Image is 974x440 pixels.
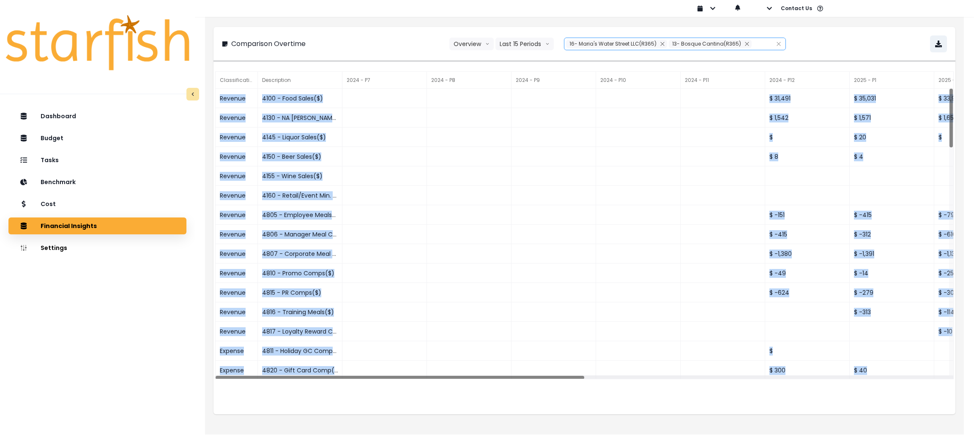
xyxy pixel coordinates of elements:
div: $ 8 [765,147,850,166]
div: Revenue [216,263,258,283]
button: Budget [8,130,186,147]
div: Revenue [216,186,258,205]
div: Expense [216,361,258,380]
div: 4820 - Gift Card Comp($) [258,361,342,380]
div: $ -624 [765,283,850,302]
button: Remove [742,40,752,48]
span: 16- Maria's Water Street LLC(R365) [569,40,657,47]
div: 4130 - NA [PERSON_NAME] Sales($) [258,108,342,128]
div: $ -151 [765,205,850,225]
div: 2024 - P9 [512,72,596,89]
svg: close [776,41,781,46]
div: 4160 - Retail/Event Min. Sales($) [258,186,342,205]
p: Benchmark [41,179,76,186]
div: 4805 - Employee Meals($) [258,205,342,225]
div: 2024 - P8 [427,72,512,89]
div: 2024 - P12 [765,72,850,89]
div: $ 35,031 [850,89,934,108]
div: $ 40 [850,361,934,380]
div: $ 1,571 [850,108,934,128]
div: Revenue [216,147,258,166]
div: Revenue [216,244,258,263]
svg: arrow down line [545,40,550,48]
div: 2024 - P7 [342,72,427,89]
div: Revenue [216,302,258,322]
div: $ -279 [850,283,934,302]
div: 2025 - P1 [850,72,934,89]
div: $ -415 [765,225,850,244]
div: 4145 - Liquor Sales($) [258,128,342,147]
div: 4807 - Corporate Meal Comps($) [258,244,342,263]
div: 4810 - Promo Comps($) [258,263,342,283]
div: Revenue [216,128,258,147]
div: 4150 - Beer Sales($) [258,147,342,166]
button: Cost [8,196,186,212]
p: Dashboard [41,113,76,120]
button: Remove [658,40,667,48]
div: 13- Bosque Cantina(R365) [669,40,752,48]
div: 4817 - Loyalty Reward Comp($) [258,322,342,341]
div: $ -14 [850,263,934,283]
div: $ 31,491 [765,89,850,108]
div: Revenue [216,283,258,302]
button: Financial Insights [8,217,186,234]
button: Settings [8,239,186,256]
p: Tasks [41,157,59,164]
div: Classification [216,72,258,89]
div: 4100 - Food Sales($) [258,89,342,108]
div: 4155 - Wine Sales($) [258,166,342,186]
div: $ -415 [850,205,934,225]
svg: arrow down line [485,40,490,48]
p: Cost [41,201,56,208]
div: $ 4 [850,147,934,166]
div: Revenue [216,108,258,128]
div: Expense [216,341,258,361]
div: 4806 - Manager Meal Comp($) [258,225,342,244]
svg: close [660,41,665,46]
div: $ [765,128,850,147]
div: $ -1,380 [765,244,850,263]
div: Revenue [216,205,258,225]
div: 2024 - P10 [596,72,681,89]
div: $ 300 [765,361,850,380]
div: 16- Maria's Water Street LLC(R365) [566,40,667,48]
div: 2024 - P11 [681,72,765,89]
button: Last 15 Periodsarrow down line [495,38,554,50]
button: Dashboard [8,108,186,125]
button: Overviewarrow down line [449,38,494,50]
div: $ -313 [850,302,934,322]
button: Clear [776,40,781,48]
div: $ -49 [765,263,850,283]
p: Budget [41,135,63,142]
button: Tasks [8,152,186,168]
div: 4815 - PR Comps($) [258,283,342,302]
div: Revenue [216,89,258,108]
button: Benchmark [8,174,186,190]
div: Revenue [216,322,258,341]
div: 4816 - Training Meals($) [258,302,342,322]
div: $ 1,542 [765,108,850,128]
div: Revenue [216,166,258,186]
div: $ [765,341,850,361]
div: $ -312 [850,225,934,244]
div: Revenue [216,225,258,244]
div: $ -1,391 [850,244,934,263]
div: $ 20 [850,128,934,147]
div: 4811 - Holiday GC Comp($) [258,341,342,361]
p: Comparison Overtime [231,39,306,49]
svg: close [744,41,750,46]
span: 13- Bosque Cantina(R365) [672,40,741,47]
div: Description [258,72,342,89]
